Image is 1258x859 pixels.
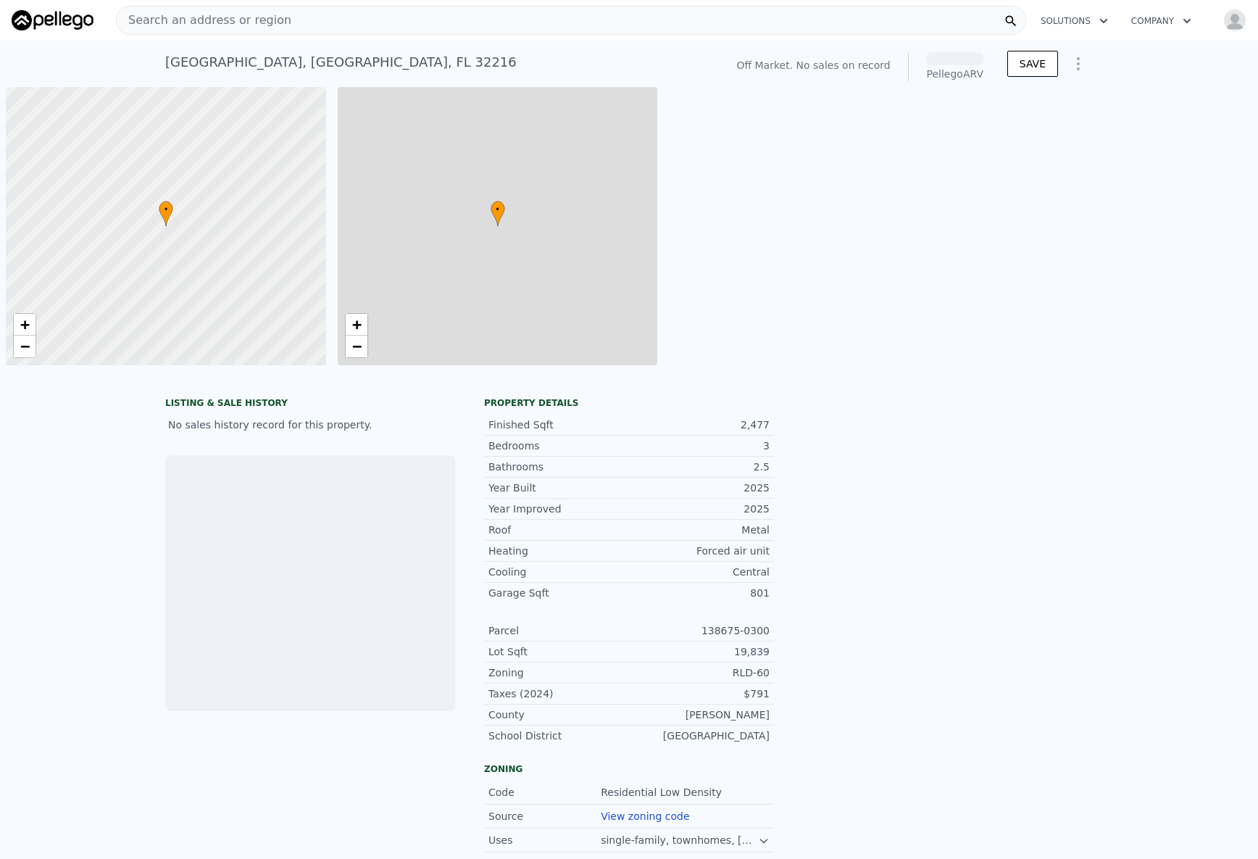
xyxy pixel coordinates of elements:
[629,644,770,659] div: 19,839
[484,397,774,409] div: Property details
[629,623,770,638] div: 138675-0300
[629,707,770,722] div: [PERSON_NAME]
[488,833,601,847] div: Uses
[629,481,770,495] div: 2025
[1223,9,1246,32] img: avatar
[926,67,984,81] div: Pellego ARV
[601,833,758,847] div: single-family, townhomes, [PERSON_NAME] care homes, [DATE] care, community residential homes, ess...
[629,729,770,743] div: [GEOGRAPHIC_DATA]
[629,418,770,432] div: 2,477
[488,809,601,823] div: Source
[488,439,629,453] div: Bedrooms
[165,412,455,438] div: No sales history record for this property.
[14,314,36,336] a: Zoom in
[488,665,629,680] div: Zoning
[1064,49,1093,78] button: Show Options
[601,785,725,800] div: Residential Low Density
[491,203,505,216] span: •
[488,460,629,474] div: Bathrooms
[165,397,455,412] div: LISTING & SALE HISTORY
[629,460,770,474] div: 2.5
[488,644,629,659] div: Lot Sqft
[484,763,774,775] div: Zoning
[629,586,770,600] div: 801
[159,201,173,226] div: •
[14,336,36,357] a: Zoom out
[488,418,629,432] div: Finished Sqft
[629,686,770,701] div: $791
[165,52,517,72] div: [GEOGRAPHIC_DATA] , [GEOGRAPHIC_DATA] , FL 32216
[488,686,629,701] div: Taxes (2024)
[629,439,770,453] div: 3
[601,810,689,822] a: View zoning code
[736,58,890,72] div: Off Market. No sales on record
[12,10,93,30] img: Pellego
[488,707,629,722] div: County
[488,544,629,558] div: Heating
[491,201,505,226] div: •
[20,337,30,355] span: −
[1007,51,1058,77] button: SAVE
[629,665,770,680] div: RLD-60
[488,481,629,495] div: Year Built
[629,565,770,579] div: Central
[488,565,629,579] div: Cooling
[488,785,601,800] div: Code
[488,502,629,516] div: Year Improved
[1029,8,1120,34] button: Solutions
[346,336,367,357] a: Zoom out
[351,315,361,333] span: +
[629,523,770,537] div: Metal
[1120,8,1203,34] button: Company
[351,337,361,355] span: −
[629,544,770,558] div: Forced air unit
[117,12,291,29] span: Search an address or region
[629,502,770,516] div: 2025
[488,623,629,638] div: Parcel
[488,586,629,600] div: Garage Sqft
[346,314,367,336] a: Zoom in
[488,729,629,743] div: School District
[488,523,629,537] div: Roof
[925,798,971,845] img: Pellego
[20,315,30,333] span: +
[159,203,173,216] span: •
